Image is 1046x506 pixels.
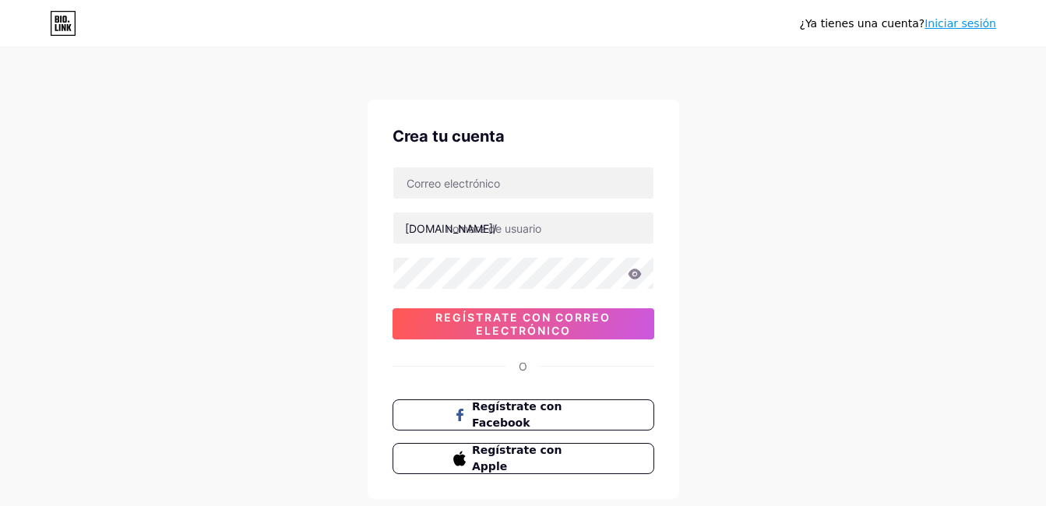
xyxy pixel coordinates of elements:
button: Regístrate con correo electrónico [393,308,654,339]
a: Iniciar sesión [924,17,996,30]
div: O [519,358,527,374]
input: nombre de usuario [393,213,653,244]
div: [DOMAIN_NAME]/ [405,220,497,237]
span: Regístrate con correo electrónico [393,311,654,337]
div: ¿Ya tienes una cuenta? [800,16,996,32]
div: Crea tu cuenta [393,125,654,148]
button: Regístrate con Apple [393,443,654,474]
button: Regístrate con Facebook [393,399,654,430]
span: Regístrate con Apple [472,442,593,475]
span: Regístrate con Facebook [472,399,593,431]
input: Correo electrónico [393,167,653,199]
